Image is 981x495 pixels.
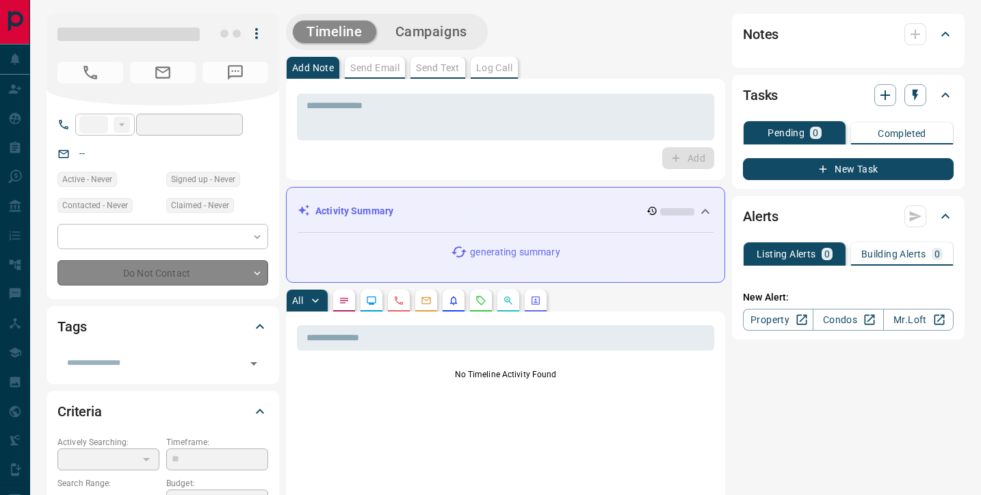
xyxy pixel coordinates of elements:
div: Tasks [743,79,954,112]
span: Claimed - Never [171,199,229,212]
p: Budget: [166,477,268,490]
svg: Agent Actions [530,295,541,306]
p: Search Range: [57,477,159,490]
p: Actively Searching: [57,436,159,448]
span: Signed up - Never [171,173,235,186]
div: Do Not Contact [57,260,268,285]
a: Condos [813,309,883,331]
a: -- [79,148,85,159]
svg: Opportunities [503,295,514,306]
p: No Timeline Activity Found [297,368,714,381]
svg: Lead Browsing Activity [366,295,377,306]
div: Activity Summary [298,199,714,224]
a: Mr.Loft [883,309,954,331]
p: New Alert: [743,290,954,305]
svg: Calls [393,295,404,306]
a: Property [743,309,813,331]
h2: Notes [743,23,779,45]
h2: Tags [57,316,86,338]
div: Criteria [57,395,268,428]
p: Building Alerts [861,249,926,259]
p: Completed [878,129,926,138]
button: Open [244,354,263,373]
h2: Tasks [743,84,778,106]
div: Tags [57,310,268,343]
svg: Notes [339,295,350,306]
p: Timeframe: [166,436,268,448]
span: No Number [202,62,268,84]
span: No Number [57,62,123,84]
div: Notes [743,18,954,51]
svg: Listing Alerts [448,295,459,306]
p: Activity Summary [315,204,393,218]
button: New Task [743,158,954,180]
h2: Criteria [57,401,102,422]
span: Contacted - Never [62,199,128,212]
p: 0 [813,128,818,138]
button: Timeline [293,21,376,43]
svg: Requests [475,295,486,306]
p: generating summary [470,245,560,259]
p: Listing Alerts [757,249,816,259]
p: All [292,296,303,305]
span: Active - Never [62,173,112,186]
p: Add Note [292,63,334,73]
span: No Email [130,62,196,84]
p: 0 [824,249,830,259]
svg: Emails [421,295,432,306]
p: Pending [768,128,805,138]
div: Alerts [743,200,954,233]
p: 0 [934,249,940,259]
h2: Alerts [743,205,779,227]
button: Campaigns [382,21,481,43]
